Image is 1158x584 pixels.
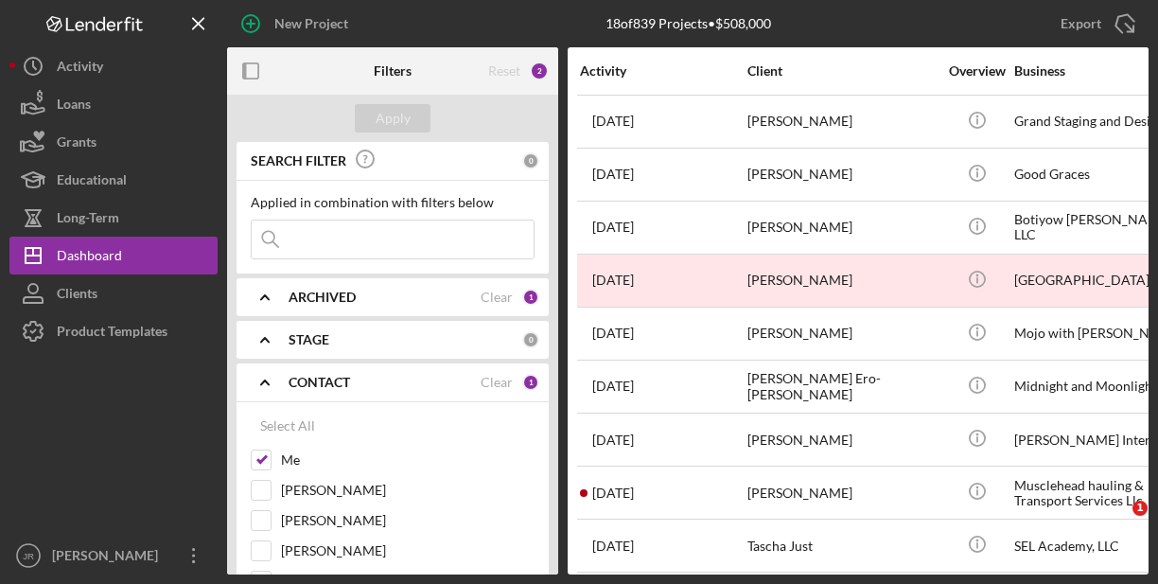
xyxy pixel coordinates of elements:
[592,220,634,235] time: 2025-02-22 21:38
[1061,5,1101,43] div: Export
[481,290,513,305] div: Clear
[522,152,539,169] div: 0
[522,289,539,306] div: 1
[747,63,937,79] div: Client
[9,161,218,199] button: Educational
[747,468,937,518] div: [PERSON_NAME]
[281,481,535,500] label: [PERSON_NAME]
[281,541,535,560] label: [PERSON_NAME]
[1094,501,1139,546] iframe: Intercom live chat
[57,274,97,317] div: Clients
[9,85,218,123] button: Loans
[747,97,937,147] div: [PERSON_NAME]
[376,104,411,133] div: Apply
[374,63,412,79] b: Filters
[57,47,103,90] div: Activity
[522,331,539,348] div: 0
[9,47,218,85] button: Activity
[9,537,218,575] button: JR[PERSON_NAME]
[592,114,634,129] time: 2025-02-12 19:32
[355,104,430,133] button: Apply
[57,312,167,355] div: Product Templates
[9,199,218,237] button: Long-Term
[251,153,346,168] b: SEARCH FILTER
[522,374,539,391] div: 1
[23,551,34,561] text: JR
[592,167,634,182] time: 2025-04-22 19:13
[747,203,937,253] div: [PERSON_NAME]
[1042,5,1149,43] button: Export
[1132,501,1148,516] span: 1
[281,451,535,469] label: Me
[488,63,520,79] div: Reset
[289,332,329,347] b: STAGE
[251,407,325,445] button: Select All
[274,5,348,43] div: New Project
[530,62,549,80] div: 2
[747,309,937,359] div: [PERSON_NAME]
[57,199,119,241] div: Long-Term
[592,379,634,394] time: 2025-04-29 03:12
[747,521,937,571] div: Tascha Just
[592,326,634,341] time: 2025-05-15 16:46
[260,407,315,445] div: Select All
[592,433,634,448] time: 2025-07-11 03:54
[57,123,96,166] div: Grants
[592,486,634,501] time: 2025-08-01 04:53
[289,375,350,390] b: CONTACT
[9,123,218,161] button: Grants
[481,375,513,390] div: Clear
[9,274,218,312] button: Clients
[592,539,634,554] time: 2025-07-22 17:38
[57,161,127,204] div: Educational
[9,237,218,274] button: Dashboard
[941,63,1012,79] div: Overview
[747,256,937,306] div: [PERSON_NAME]
[605,16,771,31] div: 18 of 839 Projects • $508,000
[251,195,535,210] div: Applied in combination with filters below
[227,5,367,43] button: New Project
[281,511,535,530] label: [PERSON_NAME]
[592,273,634,288] time: 2025-04-07 01:53
[289,290,356,305] b: ARCHIVED
[57,85,91,128] div: Loans
[747,150,937,200] div: [PERSON_NAME]
[747,415,937,465] div: [PERSON_NAME]
[47,537,170,579] div: [PERSON_NAME]
[580,63,746,79] div: Activity
[9,312,218,350] button: Product Templates
[57,237,122,279] div: Dashboard
[747,362,937,412] div: [PERSON_NAME] Ero-[PERSON_NAME]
